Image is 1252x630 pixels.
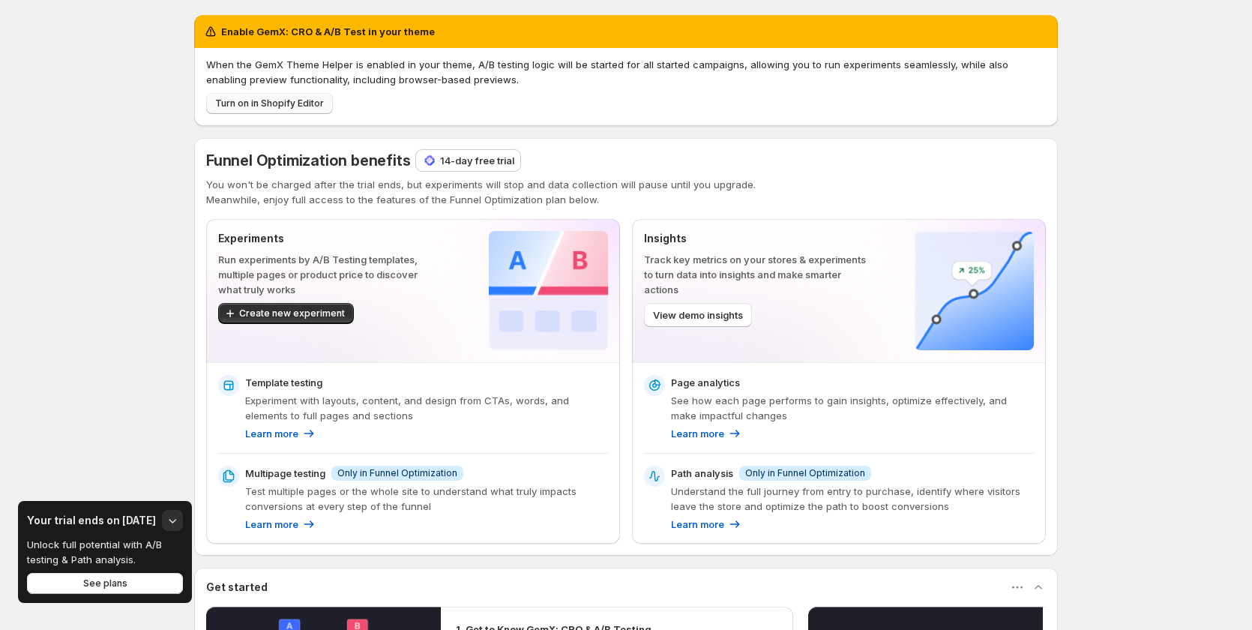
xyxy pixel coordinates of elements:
p: Learn more [671,426,724,441]
span: View demo insights [653,307,743,322]
p: Meanwhile, enjoy full access to the features of the Funnel Optimization plan below. [206,192,1046,207]
span: Only in Funnel Optimization [745,467,865,479]
p: Run experiments by A/B Testing templates, multiple pages or product price to discover what truly ... [218,252,441,297]
p: Unlock full potential with A/B testing & Path analysis. [27,537,172,567]
h3: Get started [206,580,268,595]
button: View demo insights [644,303,752,327]
p: Experiment with layouts, content, and design from CTAs, words, and elements to full pages and sec... [245,393,608,423]
span: Funnel Optimization benefits [206,151,410,169]
a: Learn more [245,517,316,532]
p: Insights [644,231,867,246]
span: Only in Funnel Optimization [337,467,457,479]
p: Test multiple pages or the whole site to understand what truly impacts conversions at every step ... [245,484,608,514]
p: Learn more [245,517,298,532]
p: Path analysis [671,466,733,481]
p: See how each page performs to gain insights, optimize effectively, and make impactful changes [671,393,1034,423]
p: You won't be charged after the trial ends, but experiments will stop and data collection will pau... [206,177,1046,192]
span: See plans [83,577,127,589]
img: Experiments [489,231,608,350]
p: Experiments [218,231,441,246]
p: Template testing [245,375,322,390]
button: Create new experiment [218,303,354,324]
p: When the GemX Theme Helper is enabled in your theme, A/B testing logic will be started for all st... [206,57,1046,87]
p: Page analytics [671,375,740,390]
p: Track key metrics on your stores & experiments to turn data into insights and make smarter actions [644,252,867,297]
img: Insights [915,231,1034,350]
p: Understand the full journey from entry to purchase, identify where visitors leave the store and o... [671,484,1034,514]
button: Turn on in Shopify Editor [206,93,333,114]
a: Learn more [245,426,316,441]
button: See plans [27,573,183,594]
h2: Enable GemX: CRO & A/B Test in your theme [221,24,435,39]
img: 14-day free trial [422,153,437,168]
h3: Your trial ends on [DATE] [27,513,156,528]
p: Multipage testing [245,466,325,481]
p: Learn more [671,517,724,532]
p: 14-day free trial [440,153,514,168]
a: Learn more [671,426,742,441]
span: Create new experiment [239,307,345,319]
a: Learn more [671,517,742,532]
span: Turn on in Shopify Editor [215,97,324,109]
p: Learn more [245,426,298,441]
